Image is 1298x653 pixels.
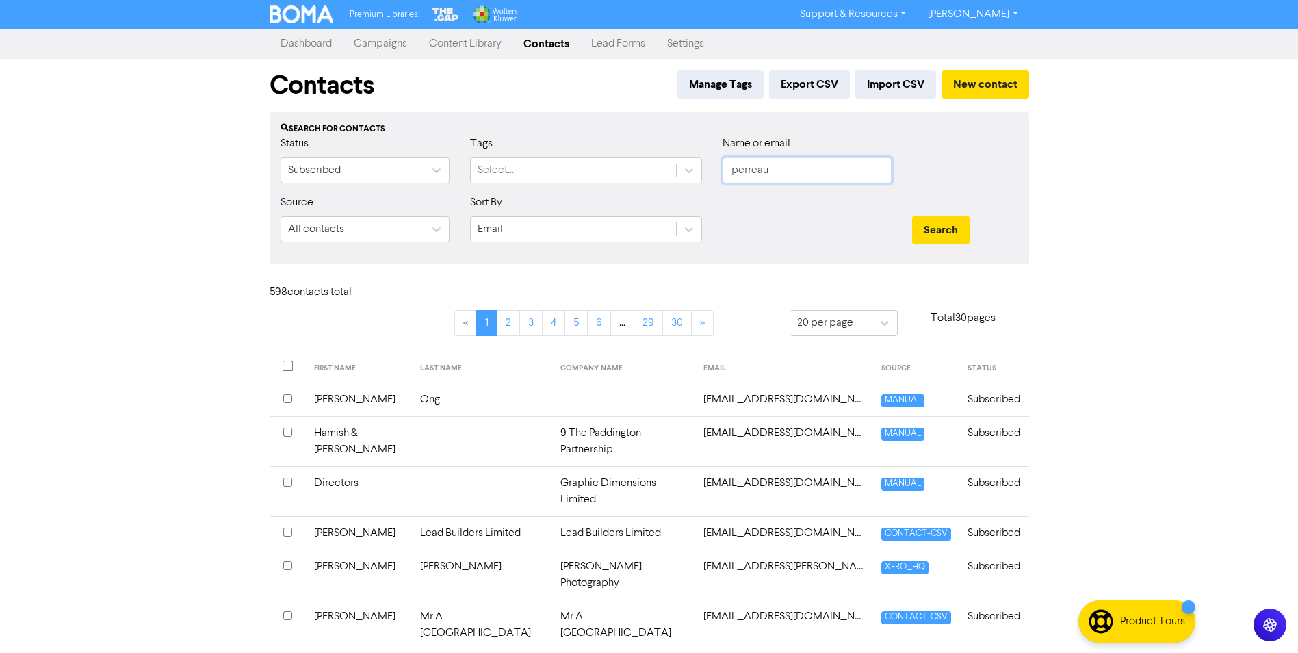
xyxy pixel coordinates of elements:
a: » [691,310,714,336]
span: CONTACT-CSV [881,611,951,624]
span: MANUAL [881,428,924,441]
td: accounts@gdl.co.nz [695,466,873,516]
td: Lead Builders Limited [412,516,552,550]
a: Page 1 is your current page [476,310,497,336]
a: Page 4 [542,310,565,336]
a: Page 30 [662,310,692,336]
img: BOMA Logo [270,5,334,23]
button: Search [912,216,970,244]
th: SOURCE [873,353,959,383]
td: Graphic Dimensions Limited [552,466,695,516]
span: CONTACT-CSV [881,528,951,541]
td: Subscribed [959,416,1028,466]
a: Campaigns [343,30,418,57]
button: Import CSV [855,70,936,99]
td: adam_lancashire@hotmail.com [695,600,873,650]
th: LAST NAME [412,353,552,383]
td: [PERSON_NAME] [306,600,412,650]
a: Page 2 [497,310,520,336]
td: [PERSON_NAME] [412,550,552,600]
td: Lead Builders Limited [552,516,695,550]
h6: 598 contact s total [270,286,379,299]
div: Select... [478,162,514,179]
label: Tags [470,136,493,152]
span: XERO_HQ [881,561,929,574]
td: 9thepaddington@gmail.com [695,416,873,466]
td: accounts@woolf.co.nz [695,550,873,600]
label: Name or email [723,136,790,152]
div: Search for contacts [281,123,1018,136]
td: Directors [306,466,412,516]
th: STATUS [959,353,1028,383]
a: Page 29 [634,310,663,336]
a: Page 3 [519,310,543,336]
td: Subscribed [959,466,1028,516]
th: EMAIL [695,353,873,383]
iframe: Chat Widget [1230,587,1298,653]
p: Total 30 pages [898,310,1029,326]
td: accounts@leadbuilders.co.nz [695,516,873,550]
td: 9 The Paddington Partnership [552,416,695,466]
a: Page 6 [587,310,611,336]
td: 88.jacob@gmail.com [695,383,873,416]
a: Page 5 [564,310,588,336]
a: Content Library [418,30,512,57]
a: Dashboard [270,30,343,57]
td: Subscribed [959,383,1028,416]
a: Lead Forms [580,30,656,57]
button: Export CSV [769,70,850,99]
th: FIRST NAME [306,353,412,383]
th: COMPANY NAME [552,353,695,383]
td: Hamish & [PERSON_NAME] [306,416,412,466]
a: Contacts [512,30,580,57]
div: Email [478,221,503,238]
label: Source [281,194,313,211]
td: Subscribed [959,600,1028,650]
a: [PERSON_NAME] [917,3,1028,25]
a: Support & Resources [789,3,917,25]
td: [PERSON_NAME] [306,516,412,550]
td: Subscribed [959,550,1028,600]
div: Subscribed [288,162,341,179]
td: [PERSON_NAME] Photography [552,550,695,600]
div: All contacts [288,221,344,238]
span: MANUAL [881,478,924,491]
img: The Gap [430,5,460,23]
td: Ong [412,383,552,416]
span: MANUAL [881,394,924,407]
h1: Contacts [270,70,374,101]
span: Premium Libraries: [350,10,419,19]
button: Manage Tags [677,70,764,99]
label: Status [281,136,309,152]
td: [PERSON_NAME] [306,383,412,416]
div: 20 per page [797,315,853,331]
img: Wolters Kluwer [471,5,518,23]
button: New contact [942,70,1029,99]
td: [PERSON_NAME] [306,550,412,600]
td: Subscribed [959,516,1028,550]
td: Mr A [GEOGRAPHIC_DATA] [412,600,552,650]
td: Mr A [GEOGRAPHIC_DATA] [552,600,695,650]
a: Settings [656,30,715,57]
label: Sort By [470,194,502,211]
